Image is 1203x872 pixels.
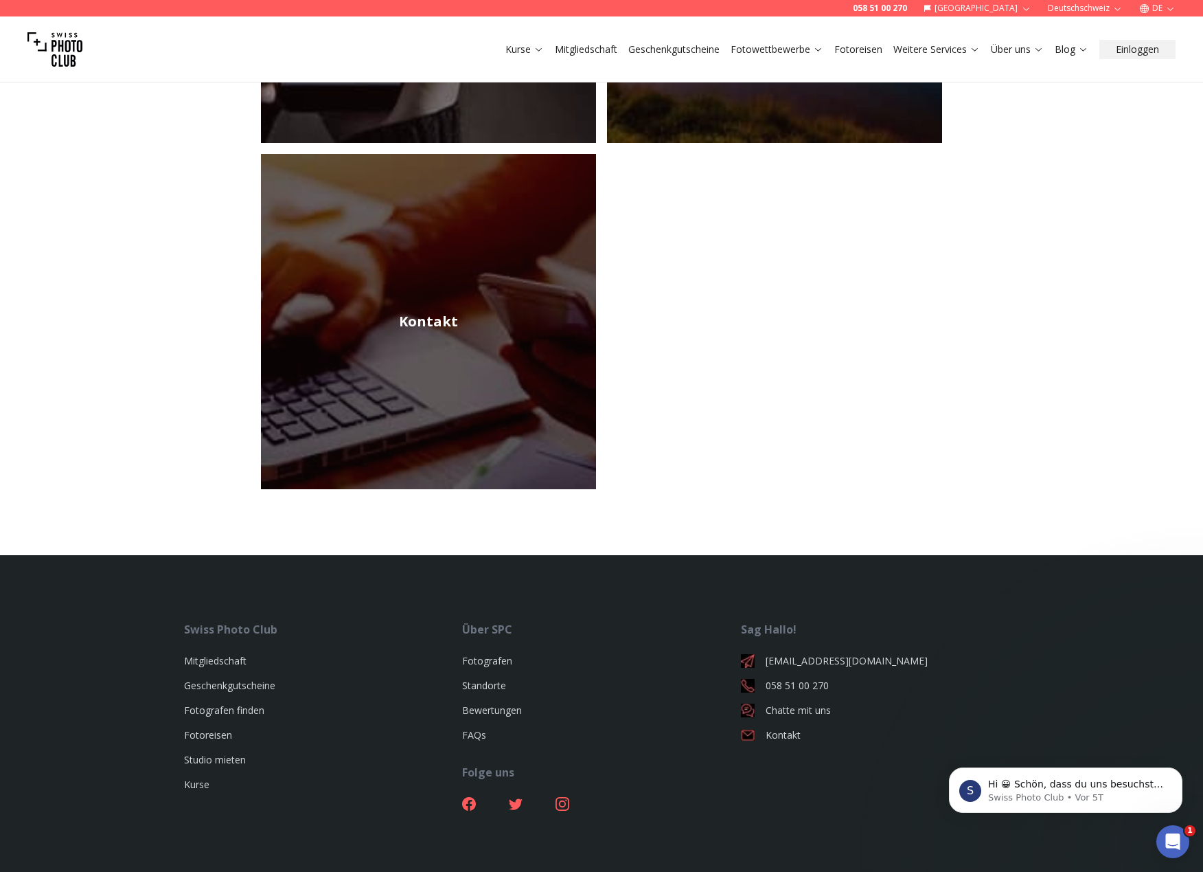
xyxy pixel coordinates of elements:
[985,40,1049,59] button: Über uns
[555,43,617,56] a: Mitgliedschaft
[27,22,82,77] img: Swiss photo club
[500,40,549,59] button: Kurse
[741,704,1019,717] a: Chatte mit uns
[731,43,823,56] a: Fotowettbewerbe
[991,43,1044,56] a: Über uns
[928,739,1203,835] iframe: Intercom notifications Nachricht
[853,3,907,14] a: 058 51 00 270
[1156,825,1189,858] iframe: Intercom live chat
[184,704,264,717] a: Fotografen finden
[888,40,985,59] button: Weitere Services
[628,43,720,56] a: Geschenkgutscheine
[184,621,462,638] div: Swiss Photo Club
[1049,40,1094,59] button: Blog
[462,704,522,717] a: Bewertungen
[829,40,888,59] button: Fotoreisen
[462,654,512,667] a: Fotografen
[1184,825,1195,836] span: 1
[184,654,247,667] a: Mitgliedschaft
[462,621,740,638] div: Über SPC
[1055,43,1088,56] a: Blog
[261,154,596,489] a: Kontakt
[462,764,740,781] div: Folge uns
[184,778,209,791] a: Kurse
[399,312,458,331] h2: Kontakt
[549,40,623,59] button: Mitgliedschaft
[184,728,232,741] a: Fotoreisen
[462,728,486,741] a: FAQs
[893,43,980,56] a: Weitere Services
[623,40,725,59] button: Geschenkgutscheine
[1099,40,1176,59] button: Einloggen
[741,621,1019,638] div: Sag Hallo!
[741,654,1019,668] a: [EMAIL_ADDRESS][DOMAIN_NAME]
[741,728,1019,742] a: Kontakt
[261,154,596,489] img: Fotograf Buchen
[505,43,544,56] a: Kurse
[184,679,275,692] a: Geschenkgutscheine
[184,753,246,766] a: Studio mieten
[725,40,829,59] button: Fotowettbewerbe
[834,43,882,56] a: Fotoreisen
[741,679,1019,693] a: 058 51 00 270
[462,679,506,692] a: Standorte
